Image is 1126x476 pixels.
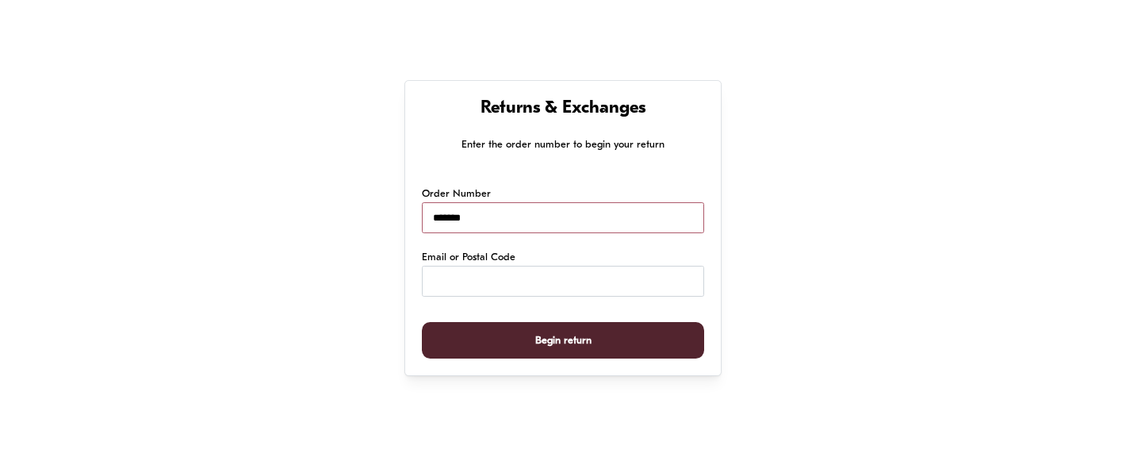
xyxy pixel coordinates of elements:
[422,322,704,359] button: Begin return
[535,323,592,359] span: Begin return
[422,98,704,121] h1: Returns & Exchanges
[422,136,704,153] p: Enter the order number to begin your return
[422,186,491,202] label: Order Number
[422,250,515,266] label: Email or Postal Code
